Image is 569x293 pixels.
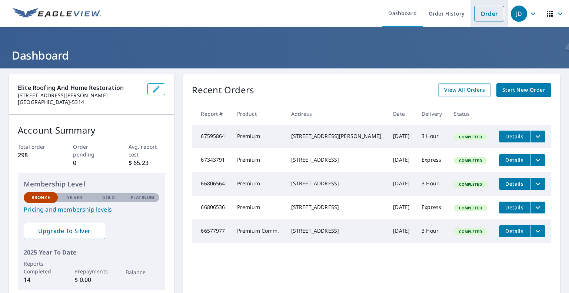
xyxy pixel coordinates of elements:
[102,194,115,201] p: Gold
[231,125,285,148] td: Premium
[503,228,526,235] span: Details
[530,202,545,213] button: filesDropdownBtn-66806536
[503,204,526,211] span: Details
[24,179,159,189] p: Membership Level
[455,229,486,234] span: Completed
[192,196,231,219] td: 66806536
[192,172,231,196] td: 66806564
[448,103,493,125] th: Status
[24,205,159,214] a: Pricing and membership levels
[455,158,486,163] span: Completed
[455,182,486,187] span: Completed
[416,196,448,219] td: Express
[73,158,110,167] p: 0
[74,275,109,284] p: $ 0.00
[438,83,491,97] a: View All Orders
[502,85,545,95] span: Start New Order
[499,178,530,190] button: detailsBtn-66806564
[503,156,526,164] span: Details
[499,131,530,142] button: detailsBtn-67595864
[291,203,382,211] div: [STREET_ADDRESS]
[499,202,530,213] button: detailsBtn-66806536
[455,134,486,139] span: Completed
[129,143,166,158] p: Avg. report cost
[30,227,99,235] span: Upgrade To Silver
[67,194,83,201] p: Silver
[499,154,530,166] button: detailsBtn-67343791
[416,148,448,172] td: Express
[387,196,416,219] td: [DATE]
[530,178,545,190] button: filesDropdownBtn-66806564
[129,158,166,167] p: $ 65.23
[13,8,101,19] img: EV Logo
[291,227,382,235] div: [STREET_ADDRESS]
[455,205,486,211] span: Completed
[24,275,58,284] p: 14
[24,248,159,257] p: 2025 Year To Date
[387,219,416,243] td: [DATE]
[74,267,109,275] p: Prepayments
[231,172,285,196] td: Premium
[18,83,142,92] p: Elite Roofing and Home Restoration
[387,103,416,125] th: Date
[387,148,416,172] td: [DATE]
[192,148,231,172] td: 67343791
[131,194,154,201] p: Platinum
[496,83,551,97] a: Start New Order
[126,268,160,276] p: Balance
[444,85,485,95] span: View All Orders
[387,172,416,196] td: [DATE]
[231,148,285,172] td: Premium
[18,99,142,105] p: [GEOGRAPHIC_DATA]-5314
[73,143,110,158] p: Order pending
[416,125,448,148] td: 3 Hour
[18,92,142,99] p: [STREET_ADDRESS][PERSON_NAME]
[416,172,448,196] td: 3 Hour
[291,132,382,140] div: [STREET_ADDRESS][PERSON_NAME]
[530,225,545,237] button: filesDropdownBtn-66577977
[285,103,387,125] th: Address
[474,6,504,21] a: Order
[416,103,448,125] th: Delivery
[24,260,58,275] p: Reports Completed
[530,154,545,166] button: filesDropdownBtn-67343791
[291,180,382,187] div: [STREET_ADDRESS]
[18,143,55,151] p: Total order
[231,103,285,125] th: Product
[192,125,231,148] td: 67595864
[231,196,285,219] td: Premium
[192,103,231,125] th: Report #
[291,156,382,164] div: [STREET_ADDRESS]
[192,219,231,243] td: 66577977
[499,225,530,237] button: detailsBtn-66577977
[416,219,448,243] td: 3 Hour
[192,83,254,97] p: Recent Orders
[18,124,165,137] p: Account Summary
[387,125,416,148] td: [DATE]
[503,133,526,140] span: Details
[503,180,526,187] span: Details
[18,151,55,159] p: 298
[31,194,50,201] p: Bronze
[511,6,527,22] div: JD
[24,223,105,239] a: Upgrade To Silver
[9,48,560,63] h1: Dashboard
[231,219,285,243] td: Premium Comm.
[530,131,545,142] button: filesDropdownBtn-67595864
